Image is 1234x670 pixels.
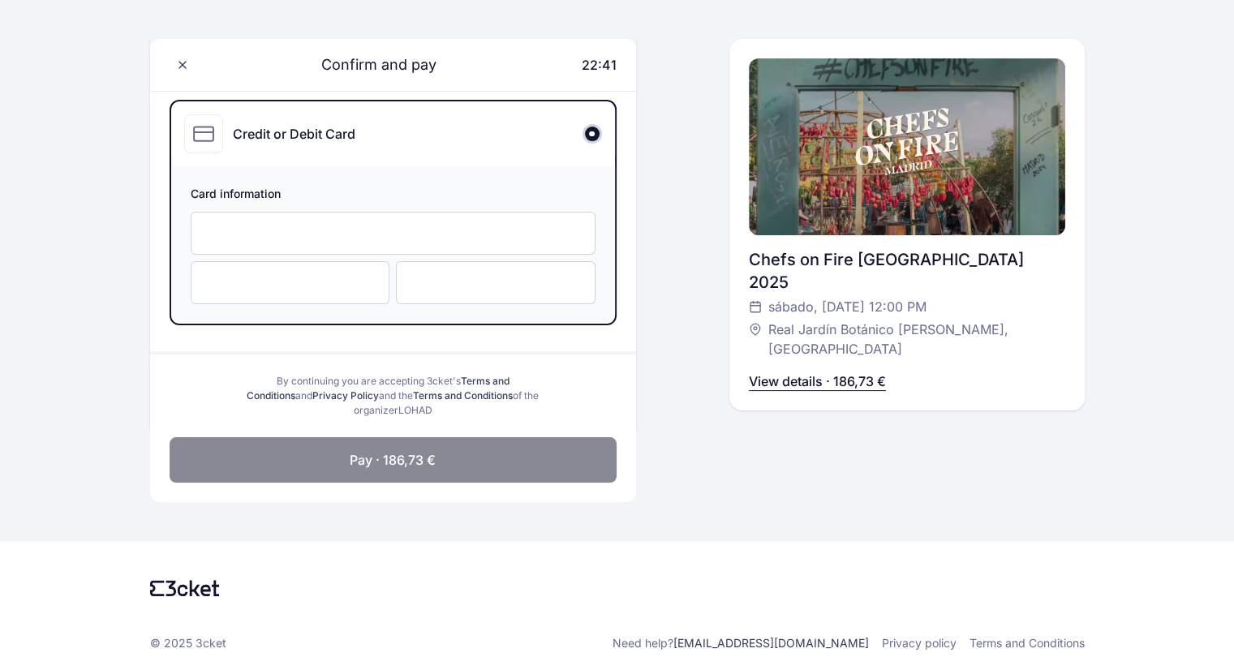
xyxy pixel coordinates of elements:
[208,275,373,290] iframe: Campo de entrada seguro de la fecha de caducidad
[170,437,617,483] button: Pay · 186,73 €
[582,57,617,73] span: 22:41
[302,54,436,76] span: Confirm and pay
[191,186,596,205] span: Card information
[233,124,355,144] div: Credit or Debit Card
[768,320,1049,359] span: Real Jardín Botánico [PERSON_NAME], [GEOGRAPHIC_DATA]
[413,275,578,290] iframe: Campo de entrada seguro para el CVC
[208,225,578,241] iframe: Campo de entrada seguro del número de tarjeta
[749,248,1065,294] div: Chefs on Fire [GEOGRAPHIC_DATA] 2025
[241,374,545,418] div: By continuing you are accepting 3cket's and and the of the organizer
[970,635,1085,651] a: Terms and Conditions
[312,389,379,402] a: Privacy Policy
[673,636,869,650] a: [EMAIL_ADDRESS][DOMAIN_NAME]
[613,635,869,651] p: Need help?
[413,389,513,402] a: Terms and Conditions
[398,404,432,416] span: LOHAD
[882,635,957,651] a: Privacy policy
[150,635,226,651] p: © 2025 3cket
[768,297,927,316] span: sábado, [DATE] 12:00 PM
[350,450,436,470] span: Pay · 186,73 €
[749,372,886,391] p: View details · 186,73 €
